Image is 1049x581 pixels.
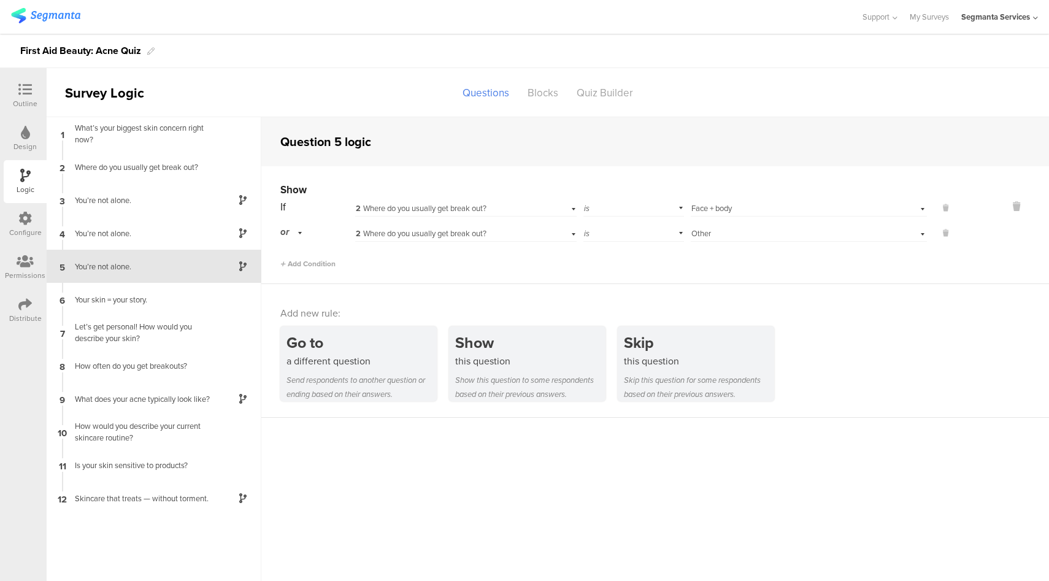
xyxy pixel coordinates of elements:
div: Question 5 logic [280,133,371,151]
div: Go to [286,331,437,354]
div: You’re not alone. [67,194,221,206]
div: First Aid Beauty: Acne Quiz [20,41,141,61]
div: What does your acne typically look like? [67,393,221,405]
span: 2 [60,160,65,174]
div: Where do you usually get break out? [356,228,540,239]
span: 2 [356,203,361,214]
div: How would you describe your current skincare routine? [67,420,221,444]
div: Logic [17,184,34,195]
div: Add new rule: [280,306,1031,320]
span: 1 [61,127,64,140]
div: You’re not alone. [67,261,221,272]
span: Where do you usually get break out? [356,228,486,239]
span: 9 [60,392,65,406]
div: Show this question to some respondents based on their previous answers. [455,373,605,401]
span: is [584,202,590,214]
div: this question [624,354,774,368]
span: Other [691,228,711,239]
span: 11 [59,458,66,472]
div: Segmanta Services [961,11,1030,23]
div: Permissions [5,270,45,281]
div: Where do you usually get break out? [67,161,221,173]
div: Distribute [9,313,42,324]
span: Where do you usually get break out? [356,202,486,214]
span: 6 [60,293,65,306]
span: is [584,228,590,239]
div: Your skin = your story. [67,294,221,306]
span: 4 [60,226,65,240]
div: Outline [13,98,37,109]
div: Send respondents to another question or ending based on their answers. [286,373,437,401]
div: Is your skin sensitive to products? [67,460,221,471]
span: Support [863,11,890,23]
div: Design [13,141,37,152]
span: 10 [58,425,67,439]
span: 8 [60,359,65,372]
div: Blocks [518,82,567,104]
div: Survey Logic [47,83,188,103]
div: Where do you usually get break out? [356,203,540,214]
div: What’s your biggest skin concern right now? [67,122,221,145]
div: Questions [453,82,518,104]
span: or [280,225,289,239]
div: Show [455,331,605,354]
div: Quiz Builder [567,82,642,104]
div: You’re not alone. [67,228,221,239]
span: 7 [60,326,65,339]
div: Skip [624,331,774,354]
div: Configure [9,227,42,238]
div: Skip this question for some respondents based on their previous answers. [624,373,774,401]
div: Let’s get personal! How would you describe your skin? [67,321,221,344]
img: segmanta logo [11,8,80,23]
div: this question [455,354,605,368]
span: Face + body [691,202,732,214]
span: Add Condition [280,258,336,269]
div: If [280,199,354,215]
div: How often do you get breakouts? [67,360,221,372]
div: Skincare that treats — without torment. [67,493,221,504]
span: 5 [60,260,65,273]
span: 12 [58,491,67,505]
div: a different question [286,354,437,368]
span: 2 [356,228,361,239]
span: 3 [60,193,65,207]
span: Show [280,182,307,198]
